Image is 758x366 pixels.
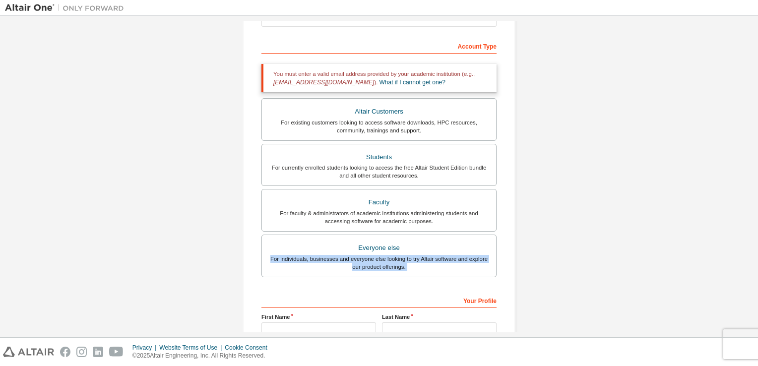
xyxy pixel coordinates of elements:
img: Altair One [5,3,129,13]
span: [EMAIL_ADDRESS][DOMAIN_NAME] [273,79,374,86]
div: Faculty [268,195,490,209]
div: Altair Customers [268,105,490,119]
div: For faculty & administrators of academic institutions administering students and accessing softwa... [268,209,490,225]
div: For individuals, businesses and everyone else looking to try Altair software and explore our prod... [268,255,490,271]
div: You must enter a valid email address provided by your academic institution (e.g., ). [261,64,497,92]
img: altair_logo.svg [3,347,54,357]
p: © 2025 Altair Engineering, Inc. All Rights Reserved. [132,352,273,360]
img: facebook.svg [60,347,70,357]
img: linkedin.svg [93,347,103,357]
div: Your Profile [261,292,497,308]
div: Privacy [132,344,159,352]
label: Last Name [382,313,497,321]
div: For currently enrolled students looking to access the free Altair Student Edition bundle and all ... [268,164,490,180]
img: youtube.svg [109,347,124,357]
div: Cookie Consent [225,344,273,352]
label: First Name [261,313,376,321]
div: Account Type [261,38,497,54]
div: Website Terms of Use [159,344,225,352]
div: Everyone else [268,241,490,255]
a: What if I cannot get one? [379,79,445,86]
div: Students [268,150,490,164]
img: instagram.svg [76,347,87,357]
div: For existing customers looking to access software downloads, HPC resources, community, trainings ... [268,119,490,134]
